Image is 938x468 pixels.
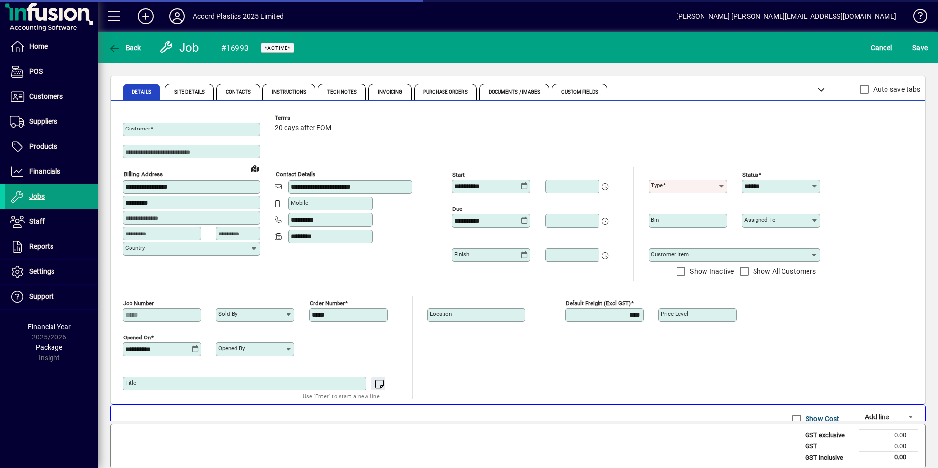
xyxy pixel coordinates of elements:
[5,159,98,184] a: Financials
[489,90,541,95] span: Documents / Images
[98,39,152,56] app-page-header-button: Back
[159,40,201,55] div: Job
[5,209,98,234] a: Staff
[36,343,62,351] span: Package
[676,8,896,24] div: [PERSON_NAME] [PERSON_NAME][EMAIL_ADDRESS][DOMAIN_NAME]
[5,234,98,259] a: Reports
[29,92,63,100] span: Customers
[800,452,859,464] td: GST inclusive
[218,311,237,317] mat-label: Sold by
[688,266,734,276] label: Show Inactive
[871,40,892,55] span: Cancel
[912,44,916,52] span: S
[247,160,262,176] a: View on map
[423,90,468,95] span: Purchase Orders
[29,267,54,275] span: Settings
[5,134,98,159] a: Products
[912,40,928,55] span: ave
[29,42,48,50] span: Home
[218,345,245,352] mat-label: Opened by
[5,109,98,134] a: Suppliers
[859,430,918,441] td: 0.00
[804,414,839,424] label: Show Cost
[5,285,98,309] a: Support
[272,90,306,95] span: Instructions
[800,441,859,452] td: GST
[868,39,895,56] button: Cancel
[310,300,345,307] mat-label: Order number
[5,34,98,59] a: Home
[106,39,144,56] button: Back
[29,217,45,225] span: Staff
[291,199,308,206] mat-label: Mobile
[651,182,663,189] mat-label: Type
[28,323,71,331] span: Financial Year
[452,171,465,178] mat-label: Start
[327,90,357,95] span: Tech Notes
[174,90,205,95] span: Site Details
[561,90,598,95] span: Custom Fields
[430,311,452,317] mat-label: Location
[871,84,921,94] label: Auto save tabs
[221,40,249,56] div: #16993
[751,266,816,276] label: Show All Customers
[910,39,930,56] button: Save
[125,379,136,386] mat-label: Title
[226,90,251,95] span: Contacts
[123,334,151,341] mat-label: Opened On
[108,44,141,52] span: Back
[29,242,53,250] span: Reports
[566,300,631,307] mat-label: Default Freight (excl GST)
[130,7,161,25] button: Add
[123,300,154,307] mat-label: Job number
[859,452,918,464] td: 0.00
[29,292,54,300] span: Support
[800,430,859,441] td: GST exclusive
[651,251,689,258] mat-label: Customer Item
[125,244,145,251] mat-label: Country
[125,125,150,132] mat-label: Customer
[303,390,380,402] mat-hint: Use 'Enter' to start a new line
[744,216,776,223] mat-label: Assigned to
[161,7,193,25] button: Profile
[5,59,98,84] a: POS
[906,2,926,34] a: Knowledge Base
[378,90,402,95] span: Invoicing
[29,167,60,175] span: Financials
[132,90,151,95] span: Details
[193,8,284,24] div: Accord Plastics 2025 Limited
[742,171,758,178] mat-label: Status
[452,206,462,212] mat-label: Due
[5,260,98,284] a: Settings
[29,142,57,150] span: Products
[275,124,331,132] span: 20 days after EOM
[5,84,98,109] a: Customers
[865,413,889,421] span: Add line
[661,311,688,317] mat-label: Price Level
[454,251,469,258] mat-label: Finish
[29,67,43,75] span: POS
[29,117,57,125] span: Suppliers
[651,216,659,223] mat-label: Bin
[859,441,918,452] td: 0.00
[275,115,334,121] span: Terms
[29,192,45,200] span: Jobs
